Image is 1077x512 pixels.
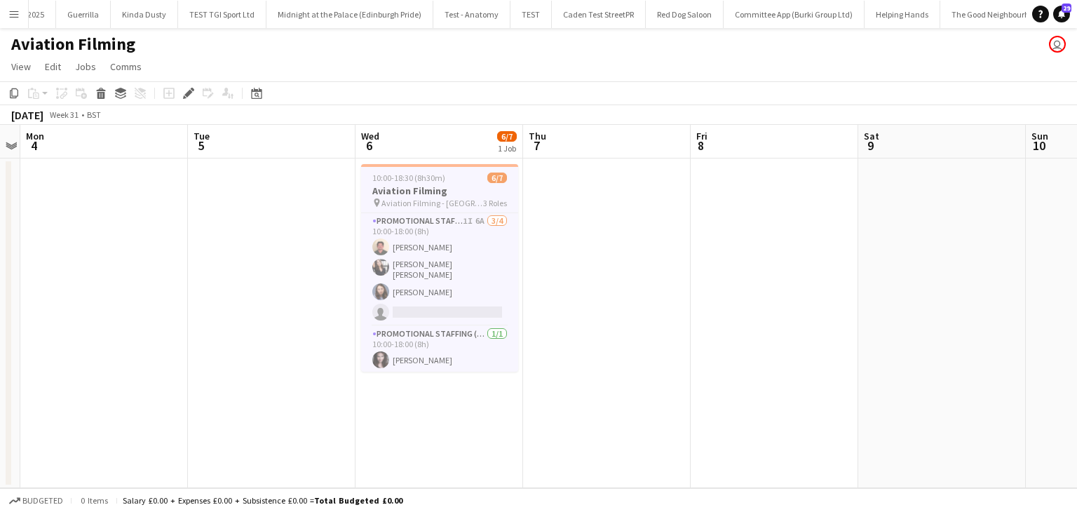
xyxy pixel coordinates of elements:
[104,58,147,76] a: Comms
[191,137,210,154] span: 5
[22,496,63,506] span: Budgeted
[361,326,518,374] app-card-role: Promotional Staffing (Brand Ambassadors)1/110:00-18:00 (8h)[PERSON_NAME]
[11,60,31,73] span: View
[497,131,517,142] span: 6/7
[361,184,518,197] h3: Aviation Filming
[940,1,1055,28] button: The Good Neighbourhood
[510,1,552,28] button: TEST
[483,198,507,208] span: 3 Roles
[1049,36,1066,53] app-user-avatar: Shamilah Amide
[87,109,101,120] div: BST
[11,34,135,55] h1: Aviation Filming
[864,130,879,142] span: Sat
[527,137,546,154] span: 7
[194,130,210,142] span: Tue
[46,109,81,120] span: Week 31
[26,130,44,142] span: Mon
[1062,4,1071,13] span: 29
[529,130,546,142] span: Thu
[11,108,43,122] div: [DATE]
[24,137,44,154] span: 4
[381,198,483,208] span: Aviation Filming - [GEOGRAPHIC_DATA]
[266,1,433,28] button: Midnight at the Palace (Edinburgh Pride)
[433,1,510,28] button: Test - Anatomy
[359,137,379,154] span: 6
[69,58,102,76] a: Jobs
[110,60,142,73] span: Comms
[696,130,707,142] span: Fri
[56,1,111,28] button: Guerrilla
[178,1,266,28] button: TEST TGI Sport Ltd
[694,137,707,154] span: 8
[314,495,402,506] span: Total Budgeted £0.00
[372,173,445,183] span: 10:00-18:30 (8h30m)
[1031,130,1048,142] span: Sun
[361,164,518,372] app-job-card: 10:00-18:30 (8h30m)6/7Aviation Filming Aviation Filming - [GEOGRAPHIC_DATA]3 RolesPromotional Sta...
[39,58,67,76] a: Edit
[862,137,879,154] span: 9
[552,1,646,28] button: Caden Test StreetPR
[1053,6,1070,22] a: 29
[123,495,402,506] div: Salary £0.00 + Expenses £0.00 + Subsistence £0.00 =
[1029,137,1048,154] span: 10
[7,493,65,508] button: Budgeted
[361,130,379,142] span: Wed
[111,1,178,28] button: Kinda Dusty
[498,143,516,154] div: 1 Job
[75,60,96,73] span: Jobs
[6,58,36,76] a: View
[646,1,724,28] button: Red Dog Saloon
[77,495,111,506] span: 0 items
[487,173,507,183] span: 6/7
[724,1,865,28] button: Committee App (Burki Group Ltd)
[361,213,518,326] app-card-role: Promotional Staffing (Brand Ambassadors)1I6A3/410:00-18:00 (8h)[PERSON_NAME][PERSON_NAME] [PERSON...
[865,1,940,28] button: Helping Hands
[45,60,61,73] span: Edit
